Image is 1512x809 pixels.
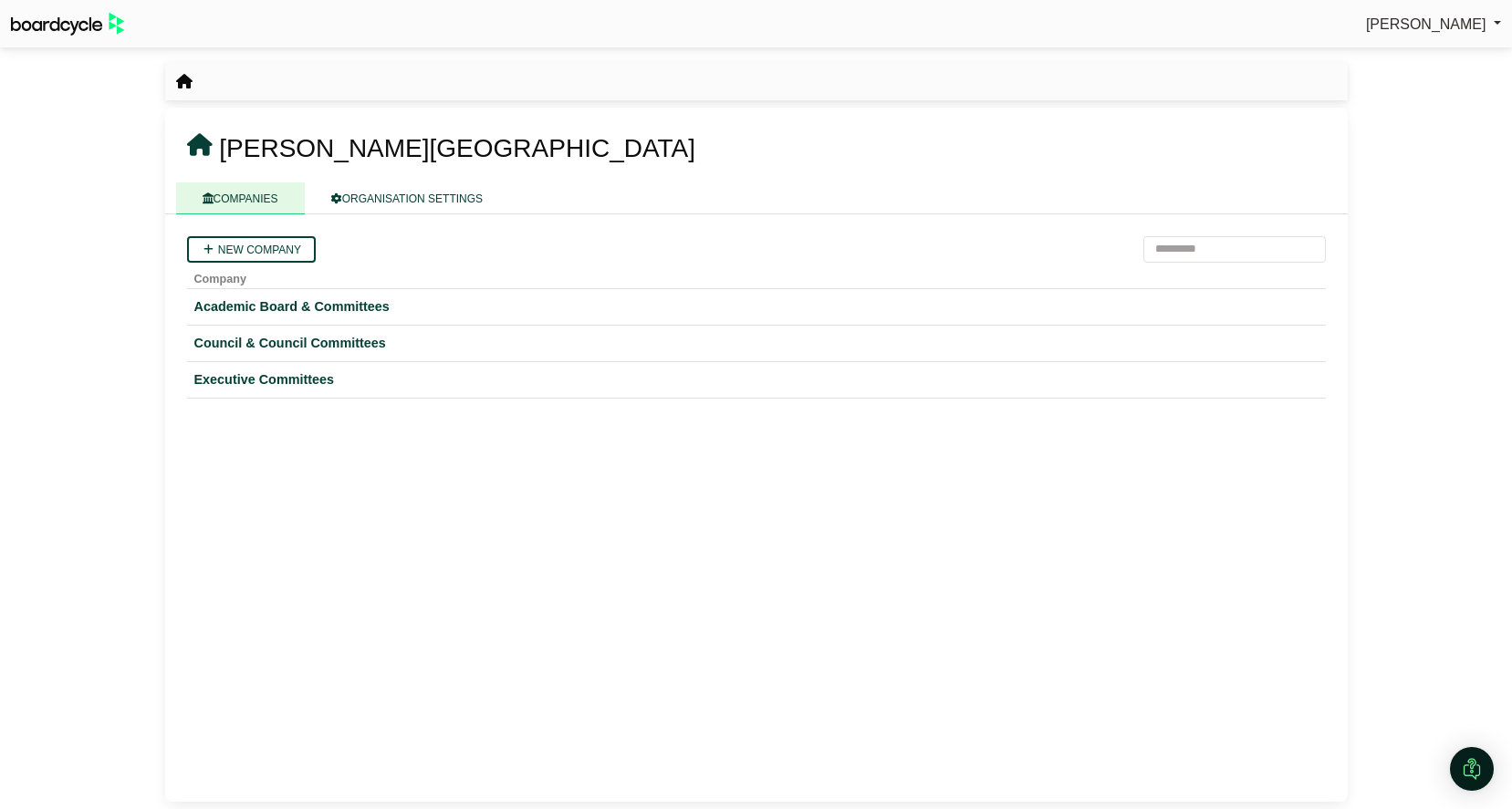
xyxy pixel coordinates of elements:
[176,182,305,214] a: COMPANIES
[194,333,1319,354] a: Council & Council Committees
[1366,13,1501,36] a: [PERSON_NAME]
[187,236,316,263] a: New company
[176,70,193,94] nav: breadcrumb
[1366,16,1486,32] span: [PERSON_NAME]
[194,369,1319,390] a: Executive Committees
[187,263,1326,289] th: Company
[194,296,1319,317] a: Academic Board & Committees
[305,182,509,214] a: ORGANISATION SETTINGS
[1450,747,1494,791] div: Open Intercom Messenger
[11,13,124,36] img: BoardcycleBlackGreen-aaafeed430059cb809a45853b8cf6d952af9d84e6e89e1f1685b34bfd5cb7d64.svg
[219,134,695,162] span: [PERSON_NAME][GEOGRAPHIC_DATA]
